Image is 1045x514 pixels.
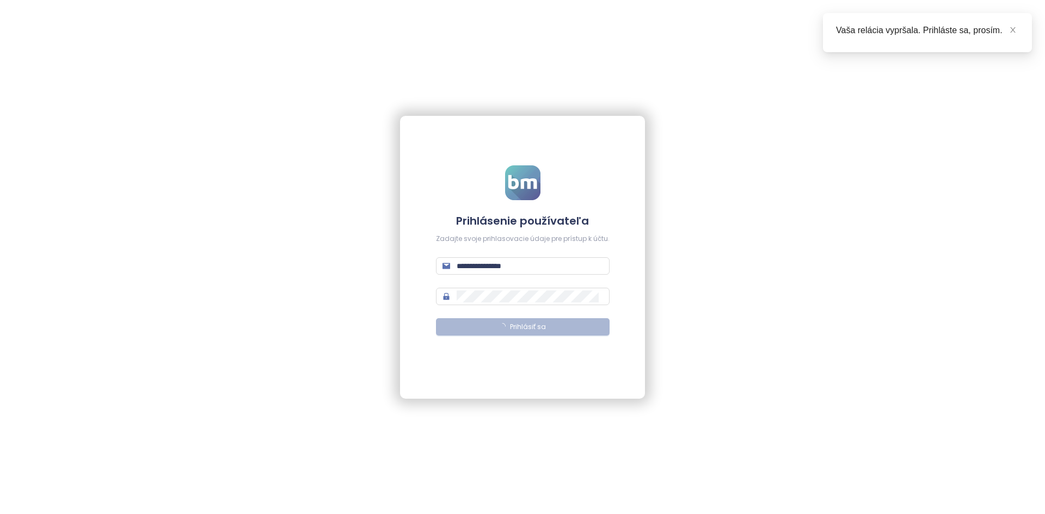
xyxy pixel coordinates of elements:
[505,165,540,200] img: logo
[442,262,450,270] span: mail
[436,213,610,228] h4: Prihlásenie používateľa
[510,322,546,332] span: Prihlásiť sa
[436,234,610,244] div: Zadajte svoje prihlasovacie údaje pre prístup k účtu.
[436,318,610,336] button: Prihlásiť sa
[836,24,1019,37] div: Vaša relácia vypršala. Prihláste sa, prosím.
[442,293,450,300] span: lock
[499,323,506,330] span: loading
[1009,26,1017,34] span: close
